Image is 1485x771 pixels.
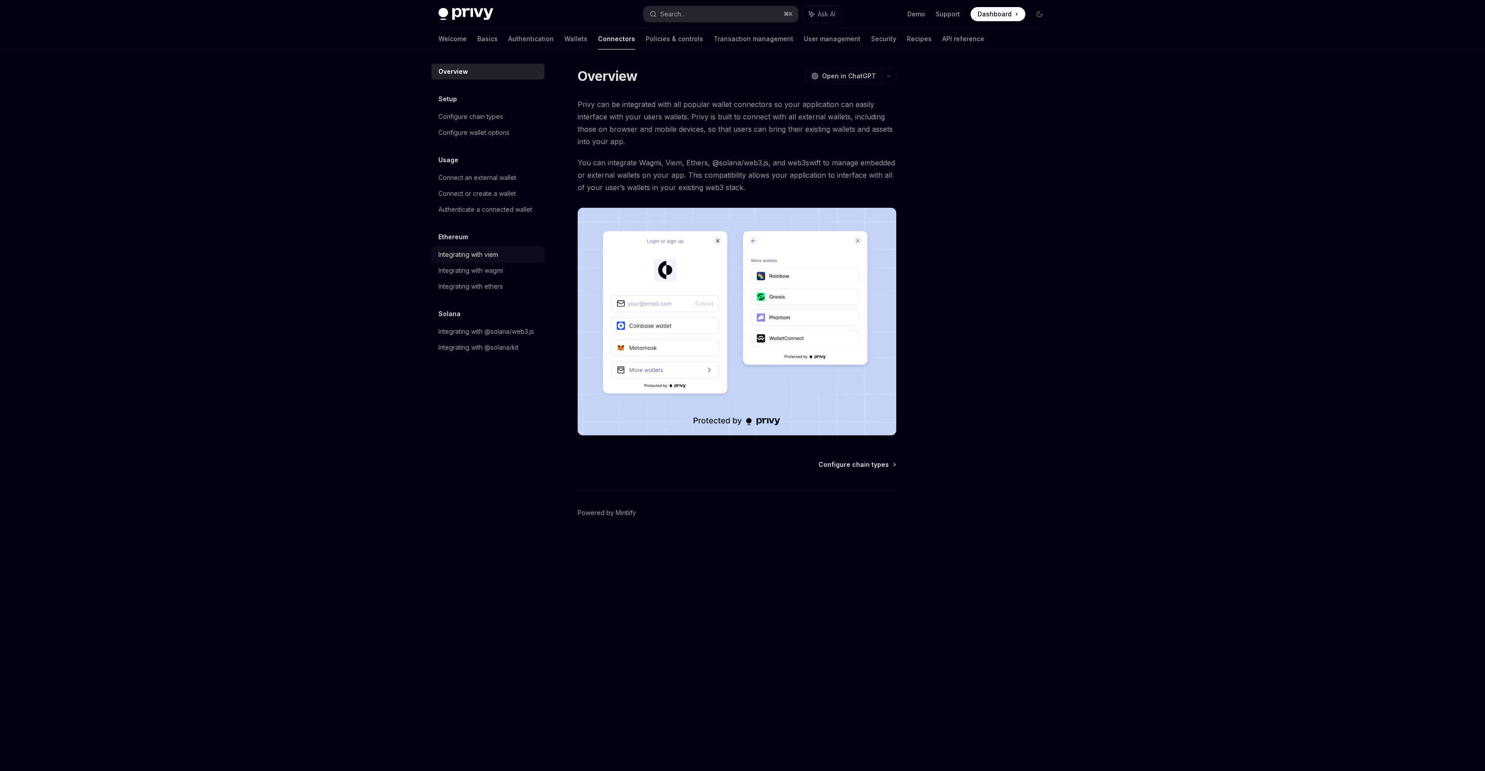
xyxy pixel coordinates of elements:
a: Connect an external wallet [431,170,544,186]
a: User management [804,28,861,50]
a: Welcome [438,28,467,50]
a: Wallets [564,28,587,50]
a: Basics [477,28,498,50]
a: Configure chain types [819,460,895,469]
a: Integrating with ethers [431,279,544,294]
a: Authentication [508,28,554,50]
img: dark logo [438,8,493,20]
div: Authenticate a connected wallet [438,204,532,215]
h5: Usage [438,155,458,165]
div: Connect or create a wallet [438,188,516,199]
a: Connectors [598,28,635,50]
h5: Setup [438,94,457,104]
span: ⌘ K [784,11,793,18]
span: Open in ChatGPT [822,72,876,80]
a: Authenticate a connected wallet [431,202,544,218]
a: Transaction management [714,28,793,50]
a: Connect or create a wallet [431,186,544,202]
h5: Ethereum [438,232,468,242]
div: Configure wallet options [438,127,510,138]
a: Overview [431,64,544,80]
div: Integrating with @solana/web3.js [438,326,534,337]
a: Integrating with @solana/kit [431,340,544,355]
a: Recipes [907,28,932,50]
div: Overview [438,66,468,77]
h1: Overview [578,68,637,84]
a: Policies & controls [646,28,703,50]
span: Configure chain types [819,460,889,469]
a: Security [871,28,896,50]
button: Ask AI [803,6,841,22]
a: Integrating with wagmi [431,263,544,279]
img: Connectors3 [578,208,896,435]
div: Integrating with ethers [438,281,503,292]
button: Toggle dark mode [1032,7,1047,21]
div: Connect an external wallet [438,172,516,183]
a: Integrating with @solana/web3.js [431,324,544,340]
div: Configure chain types [438,111,503,122]
h5: Solana [438,309,461,319]
a: Configure chain types [431,109,544,125]
div: Integrating with viem [438,249,498,260]
button: Open in ChatGPT [806,69,881,84]
a: Demo [907,10,925,19]
button: Search...⌘K [643,6,798,22]
span: Privy can be integrated with all popular wallet connectors so your application can easily interfa... [578,98,896,148]
div: Integrating with @solana/kit [438,342,518,353]
a: Configure wallet options [431,125,544,141]
span: Dashboard [978,10,1012,19]
a: Integrating with viem [431,247,544,263]
div: Integrating with wagmi [438,265,503,276]
a: API reference [942,28,984,50]
a: Support [936,10,960,19]
span: Ask AI [818,10,835,19]
a: Powered by Mintlify [578,508,636,517]
a: Dashboard [971,7,1025,21]
span: You can integrate Wagmi, Viem, Ethers, @solana/web3.js, and web3swift to manage embedded or exter... [578,156,896,194]
div: Search... [660,9,685,19]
